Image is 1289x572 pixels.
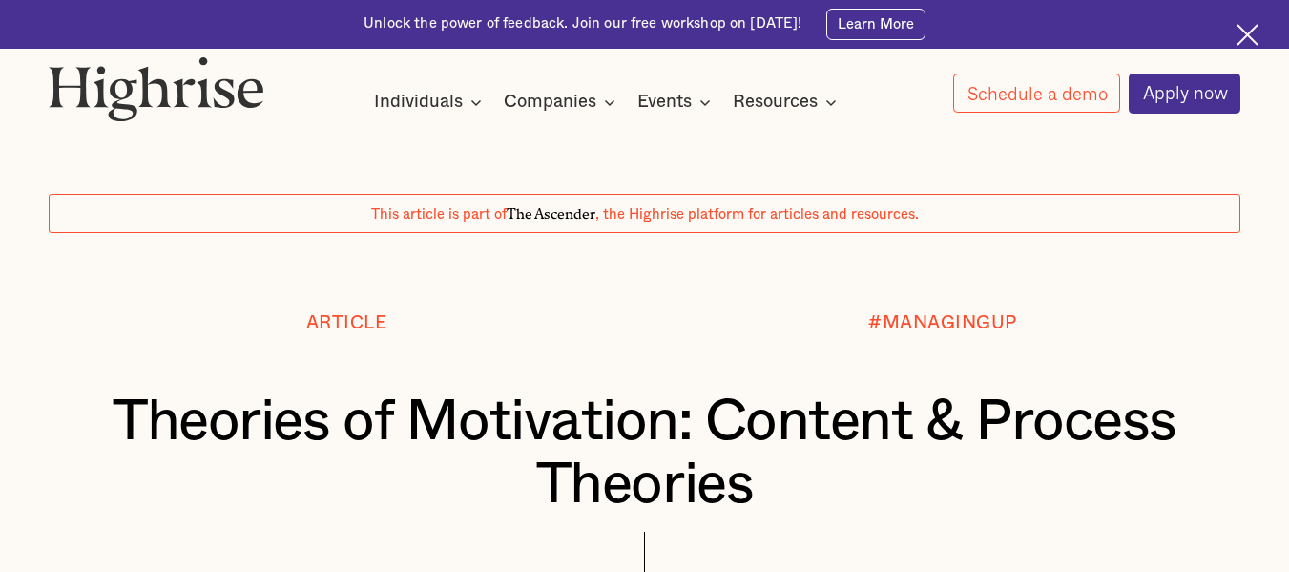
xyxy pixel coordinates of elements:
[733,91,818,114] div: Resources
[868,314,1017,334] div: #MANAGINGUP
[98,391,1192,517] h1: Theories of Motivation: Content & Process Theories
[637,91,692,114] div: Events
[953,74,1121,113] a: Schedule a demo
[504,91,621,114] div: Companies
[1237,24,1258,46] img: Cross icon
[374,91,463,114] div: Individuals
[49,56,264,121] img: Highrise logo
[637,91,717,114] div: Events
[306,314,387,334] div: Article
[371,207,507,222] span: This article is part of
[374,91,488,114] div: Individuals
[733,91,842,114] div: Resources
[507,202,595,220] span: The Ascender
[1129,74,1241,114] a: Apply now
[364,14,801,33] div: Unlock the power of feedback. Join our free workshop on [DATE]!
[826,9,925,40] a: Learn More
[595,207,919,222] span: , the Highrise platform for articles and resources.
[504,91,596,114] div: Companies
